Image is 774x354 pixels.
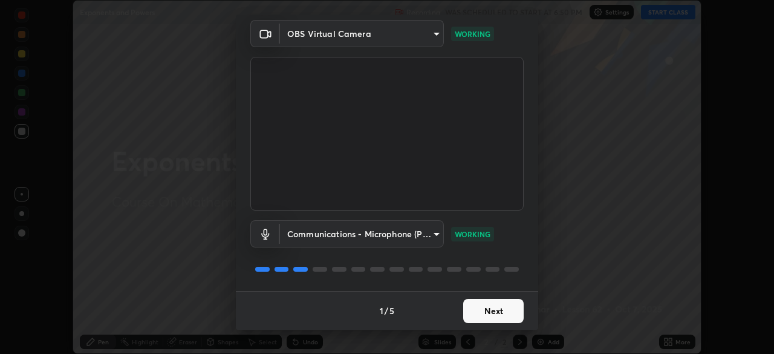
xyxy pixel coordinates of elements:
p: WORKING [455,28,490,39]
h4: / [385,304,388,317]
p: WORKING [455,229,490,240]
div: OBS Virtual Camera [280,220,444,247]
button: Next [463,299,524,323]
div: OBS Virtual Camera [280,20,444,47]
h4: 5 [389,304,394,317]
h4: 1 [380,304,383,317]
